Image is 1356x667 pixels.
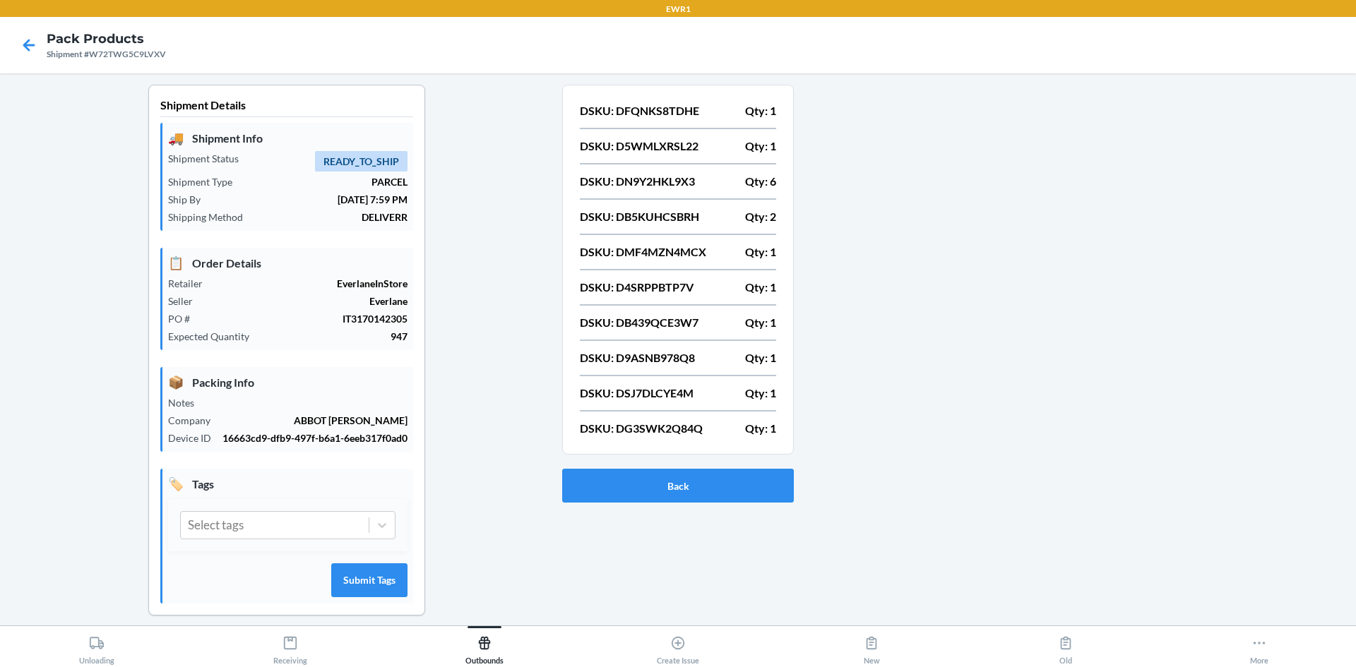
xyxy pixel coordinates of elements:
[745,314,776,331] p: Qty: 1
[745,385,776,402] p: Qty: 1
[201,311,408,326] p: IT3170142305
[580,314,698,331] p: DSKU: DB439QCE3W7
[580,173,695,190] p: DSKU: DN9Y2HKL9X3
[168,474,184,493] span: 🏷️
[1058,630,1073,665] div: Old
[315,151,408,172] span: READY_TO_SHIP
[580,244,706,260] p: DSKU: DMF4MZN4MCX
[745,279,776,296] p: Qty: 1
[745,420,776,437] p: Qty: 1
[465,630,504,665] div: Outbounds
[1250,630,1268,665] div: More
[214,276,408,291] p: EverlaneInStore
[168,128,408,148] p: Shipment Info
[580,385,694,402] p: DSKU: DSJ7DLCYE4M
[168,474,408,493] p: Tags
[864,630,880,665] div: New
[745,208,776,225] p: Qty: 2
[968,626,1162,665] button: Old
[580,138,698,155] p: DSKU: D5WMLXRSL22
[580,349,695,366] p: DSKU: D9ASNB978Q8
[745,349,776,366] p: Qty: 1
[168,276,214,291] p: Retailer
[212,192,408,207] p: [DATE] 7:59 PM
[168,210,254,224] p: Shipping Method
[168,253,184,272] span: 📋
[775,626,968,665] button: New
[47,30,166,48] h4: Pack Products
[666,3,691,16] p: EWR1
[244,174,408,189] p: PARCEL
[168,174,244,189] p: Shipment Type
[168,395,206,410] p: Notes
[580,208,699,225] p: DSKU: DB5KUHCSBRH
[1162,626,1356,665] button: More
[745,173,776,190] p: Qty: 6
[657,630,699,665] div: Create Issue
[222,413,408,428] p: ABBOT [PERSON_NAME]
[331,563,408,597] button: Submit Tags
[562,469,794,503] button: Back
[273,630,307,665] div: Receiving
[168,311,201,326] p: PO #
[188,516,244,534] div: Select tags
[79,630,114,665] div: Unloading
[745,102,776,119] p: Qty: 1
[254,210,408,224] p: DELIVERR
[168,253,408,272] p: Order Details
[168,151,250,166] p: Shipment Status
[168,373,184,392] span: 📦
[388,626,581,665] button: Outbounds
[168,192,212,207] p: Ship By
[204,294,408,308] p: Everlane
[222,431,408,445] p: 16663cd9-dfb9-497f-b6a1-6eeb317f0ad0
[168,413,222,428] p: Company
[581,626,775,665] button: Create Issue
[580,102,699,119] p: DSKU: DFQNKS8TDHE
[168,431,222,445] p: Device ID
[160,97,413,117] p: Shipment Details
[168,373,408,392] p: Packing Info
[168,294,204,308] p: Seller
[745,244,776,260] p: Qty: 1
[580,420,703,437] p: DSKU: DG3SWK2Q84Q
[47,48,166,61] div: Shipment #W72TWG5C9LVXV
[261,329,408,344] p: 947
[168,329,261,344] p: Expected Quantity
[168,128,184,148] span: 🚚
[194,626,387,665] button: Receiving
[580,279,694,296] p: DSKU: D4SRPPBTP7V
[745,138,776,155] p: Qty: 1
